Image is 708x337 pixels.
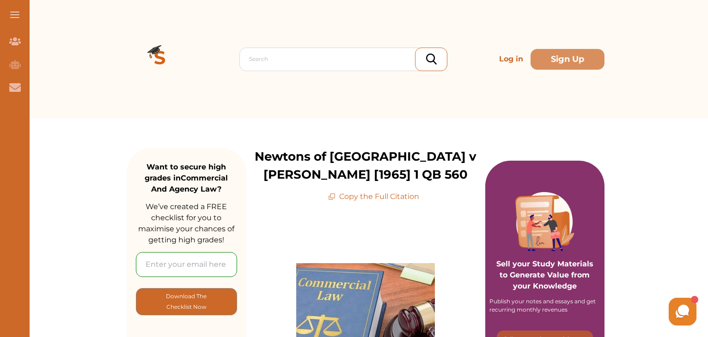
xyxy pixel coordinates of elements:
[145,162,228,193] strong: Want to secure high grades in Commercial And Agency Law ?
[494,233,596,292] p: Sell your Study Materials to Generate Value from your Knowledge
[155,291,218,313] p: Download The Checklist Now
[328,191,419,202] p: Copy the Full Citation
[136,288,237,315] button: [object Object]
[426,54,437,65] img: search_icon
[136,252,237,277] input: Enter your email here
[531,49,604,70] button: Sign Up
[495,50,527,68] p: Log in
[138,202,234,244] span: We’ve created a FREE checklist for you to maximise your chances of getting high grades!
[127,26,193,92] img: Logo
[486,295,699,328] iframe: HelpCrunch
[515,192,574,251] img: Purple card image
[246,148,485,184] p: Newtons of [GEOGRAPHIC_DATA] v [PERSON_NAME] [1965] 1 QB 560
